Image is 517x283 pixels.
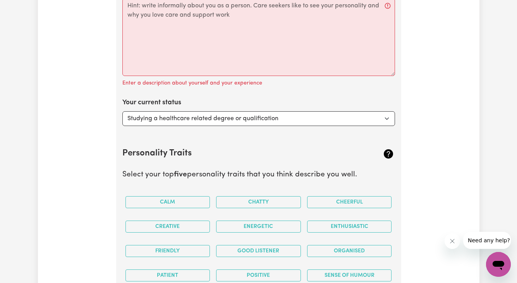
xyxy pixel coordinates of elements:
button: Organised [307,245,392,257]
button: Chatty [216,196,301,208]
b: five [174,171,187,178]
iframe: 启动消息传送窗口的按钮 [486,252,511,277]
button: Friendly [125,245,210,257]
button: Positive [216,269,301,281]
h2: Personality Traits [122,148,350,159]
button: Cheerful [307,196,392,208]
button: Energetic [216,221,301,233]
button: Enthusiastic [307,221,392,233]
p: Enter a description about yourself and your experience [122,79,262,88]
button: Creative [125,221,210,233]
label: Your current status [122,98,181,108]
iframe: 关闭消息 [445,233,460,249]
p: Select your top personality traits that you think describe you well. [122,169,395,181]
iframe: 来自公司的消息 [463,232,511,249]
button: Good Listener [216,245,301,257]
button: Patient [125,269,210,281]
button: Calm [125,196,210,208]
button: Sense of Humour [307,269,392,281]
